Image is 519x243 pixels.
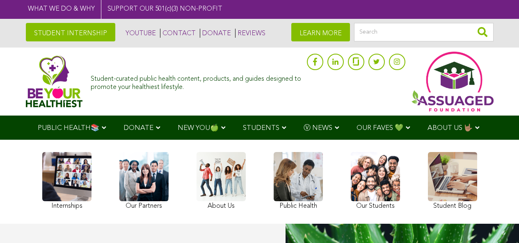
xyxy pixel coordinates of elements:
[123,29,156,38] a: YOUTUBE
[235,29,265,38] a: REVIEWS
[353,57,359,66] img: glassdoor
[123,125,153,132] span: DONATE
[178,125,219,132] span: NEW YOU🍏
[412,52,494,111] img: Assuaged App
[304,125,332,132] span: Ⓥ NEWS
[160,29,196,38] a: CONTACT
[200,29,231,38] a: DONATE
[291,23,350,41] a: LEARN MORE
[243,125,279,132] span: STUDENTS
[478,204,519,243] iframe: Chat Widget
[38,125,99,132] span: PUBLIC HEALTH📚
[26,23,115,41] a: STUDENT INTERNSHIP
[26,55,83,107] img: Assuaged
[357,125,403,132] span: OUR FAVES 💚
[26,116,494,140] div: Navigation Menu
[354,23,494,41] input: Search
[428,125,473,132] span: ABOUT US 🤟🏽
[91,71,302,91] div: Student-curated public health content, products, and guides designed to promote your healthiest l...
